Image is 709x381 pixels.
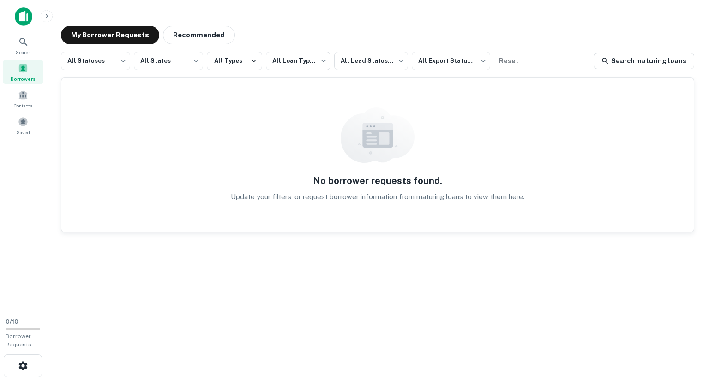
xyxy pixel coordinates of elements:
p: Update your filters, or request borrower information from maturing loans to view them here. [231,191,524,202]
div: All Lead Statuses [334,49,408,73]
a: Borrowers [3,60,43,84]
img: empty content [341,107,415,163]
div: All Loan Types [266,49,330,73]
span: Borrowers [11,75,36,83]
span: Saved [17,129,30,136]
img: capitalize-icon.png [15,7,32,26]
button: My Borrower Requests [61,26,159,44]
div: All States [134,49,203,73]
button: Recommended [163,26,235,44]
div: All Export Statuses [412,49,490,73]
a: Search maturing loans [594,53,694,69]
button: All Types [207,52,262,70]
a: Contacts [3,86,43,111]
span: Search [16,48,31,56]
span: Borrower Requests [6,333,31,348]
span: Contacts [14,102,32,109]
button: Reset [494,52,523,70]
h5: No borrower requests found. [313,174,442,188]
a: Saved [3,113,43,138]
div: All Statuses [61,49,130,73]
a: Search [3,33,43,58]
span: 0 / 10 [6,318,18,325]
